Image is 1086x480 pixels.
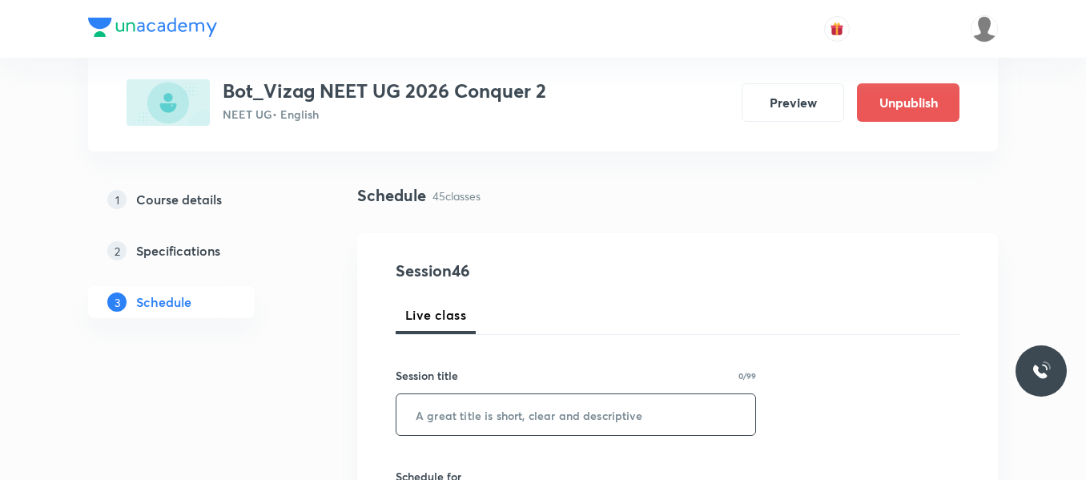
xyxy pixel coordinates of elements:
[432,188,481,204] p: 45 classes
[136,190,222,209] h5: Course details
[136,292,191,312] h5: Schedule
[396,259,688,283] h4: Session 46
[1032,361,1051,381] img: ttu
[857,83,959,122] button: Unpublish
[742,83,844,122] button: Preview
[107,190,127,209] p: 1
[88,18,217,37] img: Company Logo
[738,372,756,380] p: 0/99
[357,184,426,208] h4: Schedule
[107,292,127,312] p: 3
[107,241,127,260] p: 2
[223,106,546,123] p: NEET UG • English
[396,367,458,384] h6: Session title
[88,184,306,216] a: 1Course details
[88,235,306,267] a: 2Specifications
[971,15,998,42] img: LALAM MADHAVI
[396,394,755,435] input: A great title is short, clear and descriptive
[136,241,220,260] h5: Specifications
[830,22,844,36] img: avatar
[824,16,850,42] button: avatar
[405,305,466,325] span: Live class
[88,18,217,41] a: Company Logo
[223,79,546,103] h3: Bot_Vizag NEET UG 2026 Conquer 2
[127,79,210,126] img: C41A5271-BED3-48B9-A44E-F5A5E1AB2E61_plus.png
